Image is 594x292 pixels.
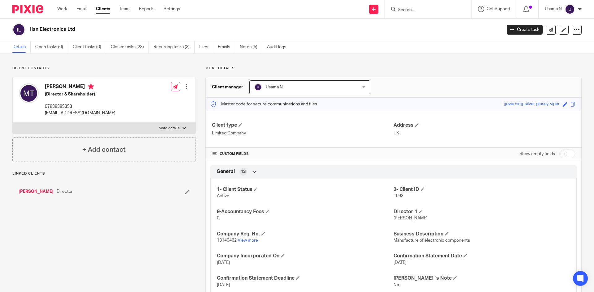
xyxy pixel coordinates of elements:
p: [EMAIL_ADDRESS][DOMAIN_NAME] [45,110,115,116]
h4: Director 1 [394,209,570,215]
img: Pixie [12,5,43,13]
a: Emails [218,41,235,53]
img: svg%3E [254,83,262,91]
a: Reports [139,6,154,12]
span: [DATE] [217,283,230,287]
a: Clients [96,6,110,12]
h4: [PERSON_NAME]`s Note [394,275,570,281]
span: 13140462 [217,238,237,243]
span: 1093 [394,194,403,198]
h4: Business Description [394,231,570,237]
a: Create task [507,25,543,35]
p: UK [394,130,575,136]
a: Notes (5) [240,41,262,53]
h4: + Add contact [82,145,126,154]
a: View more [238,238,258,243]
span: [DATE] [394,260,407,265]
a: Work [57,6,67,12]
span: Get Support [487,7,510,11]
p: 07838385353 [45,104,115,110]
p: More details [205,66,582,71]
span: 0 [217,216,219,220]
a: Closed tasks (23) [111,41,149,53]
a: Team [119,6,130,12]
a: Open tasks (0) [35,41,68,53]
p: Usama N [545,6,562,12]
p: Linked clients [12,171,196,176]
h4: CUSTOM FIELDS [212,151,394,156]
h4: 1- Client Status [217,186,394,193]
span: Active [217,194,229,198]
h4: [PERSON_NAME] [45,83,115,91]
img: svg%3E [19,83,39,103]
i: Primary [88,83,94,90]
h4: 9-Accountancy Fees [217,209,394,215]
input: Search [397,7,453,13]
span: Manufacture of electronic components [394,238,470,243]
h4: Confirmation Statement Date [394,253,570,259]
span: Director [57,188,73,195]
span: 13 [241,169,246,175]
h5: (Director & Shareholder) [45,91,115,97]
span: No [394,283,399,287]
a: Recurring tasks (3) [153,41,195,53]
label: Show empty fields [519,151,555,157]
p: Client contacts [12,66,196,71]
h4: Company Reg. No. [217,231,394,237]
a: Client tasks (0) [73,41,106,53]
h4: 2- Client ID [394,186,570,193]
h4: Address [394,122,575,129]
h3: Client manager [212,84,243,90]
p: Master code for secure communications and files [210,101,317,107]
h4: Confirmation Statement Deadline [217,275,394,281]
h2: Ilan Electronics Ltd [30,26,404,33]
span: [PERSON_NAME] [394,216,428,220]
p: Limited Company [212,130,394,136]
a: [PERSON_NAME] [19,188,54,195]
h4: Company Incorporated On [217,253,394,259]
a: Audit logs [267,41,291,53]
span: General [217,168,235,175]
a: Files [199,41,213,53]
h4: Client type [212,122,394,129]
a: Settings [164,6,180,12]
div: governing-silver-glossy-viper [504,101,560,108]
img: svg%3E [565,4,575,14]
span: Usama N [266,85,283,89]
a: Details [12,41,31,53]
span: [DATE] [217,260,230,265]
img: svg%3E [12,23,25,36]
a: Email [76,6,87,12]
p: More details [159,126,179,131]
